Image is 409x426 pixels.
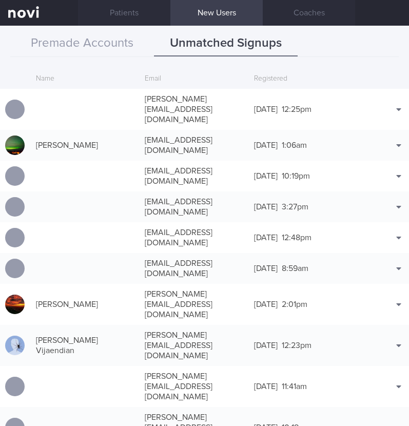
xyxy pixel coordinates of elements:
[282,300,307,308] span: 2:01pm
[140,69,248,89] div: Email
[140,89,248,130] div: [PERSON_NAME][EMAIL_ADDRESS][DOMAIN_NAME]
[282,234,311,242] span: 12:48pm
[140,366,248,407] div: [PERSON_NAME][EMAIL_ADDRESS][DOMAIN_NAME]
[140,130,248,161] div: [EMAIL_ADDRESS][DOMAIN_NAME]
[282,341,311,350] span: 12:23pm
[282,382,307,391] span: 11:41am
[282,172,310,180] span: 10:19pm
[31,294,140,315] div: [PERSON_NAME]
[140,284,248,325] div: [PERSON_NAME][EMAIL_ADDRESS][DOMAIN_NAME]
[140,191,248,222] div: [EMAIL_ADDRESS][DOMAIN_NAME]
[31,330,140,361] div: [PERSON_NAME] Vijaendian
[282,141,307,149] span: 1:06am
[10,31,154,56] button: Premade Accounts
[282,264,308,273] span: 8:59am
[254,264,278,273] span: [DATE]
[254,203,278,211] span: [DATE]
[140,222,248,253] div: [EMAIL_ADDRESS][DOMAIN_NAME]
[154,31,298,56] button: Unmatched Signups
[254,105,278,113] span: [DATE]
[140,325,248,366] div: [PERSON_NAME][EMAIL_ADDRESS][DOMAIN_NAME]
[254,382,278,391] span: [DATE]
[254,141,278,149] span: [DATE]
[249,69,358,89] div: Registered
[254,341,278,350] span: [DATE]
[31,69,140,89] div: Name
[254,234,278,242] span: [DATE]
[282,203,308,211] span: 3:27pm
[140,161,248,191] div: [EMAIL_ADDRESS][DOMAIN_NAME]
[31,135,140,156] div: [PERSON_NAME]
[282,105,311,113] span: 12:25pm
[254,172,278,180] span: [DATE]
[140,253,248,284] div: [EMAIL_ADDRESS][DOMAIN_NAME]
[254,300,278,308] span: [DATE]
